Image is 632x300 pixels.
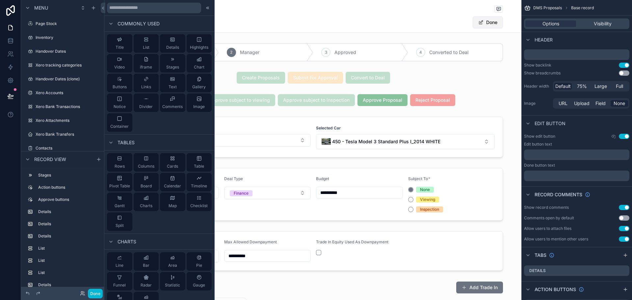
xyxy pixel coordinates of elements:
[187,252,212,271] button: Pie
[524,142,552,147] label: Edit button text
[524,150,629,160] div: scrollable content
[187,94,212,112] button: Image
[25,32,101,43] a: Inventory
[107,94,132,112] button: Notice
[529,268,546,273] label: Details
[187,34,212,53] button: Highlights
[141,84,151,90] span: Links
[533,5,562,11] span: DMS Proposals
[25,74,101,84] a: Handover Dates (clone)
[115,164,125,169] span: Rows
[107,173,132,191] button: Pivot Table
[36,132,100,137] label: Xero Bank Transfers
[25,115,101,126] a: Xero Attachments
[36,90,100,95] label: Xero Accounts
[524,49,629,60] div: scrollable content
[160,94,185,112] button: Comments
[36,21,100,26] label: Page Stock
[473,16,503,28] button: Done
[115,203,125,208] span: Gantt
[38,221,99,227] label: Details
[38,173,99,178] label: Stages
[535,120,566,127] span: Edit button
[160,74,185,92] button: Text
[187,74,212,92] button: Gallery
[25,101,101,112] a: Xero Bank Transactions
[192,84,206,90] span: Gallery
[114,104,126,109] span: Notice
[524,70,561,76] div: Show breadcrumbs
[594,20,612,27] span: Visibility
[166,45,179,50] span: Details
[160,193,185,211] button: Map
[535,252,546,259] span: Tabs
[141,183,152,189] span: Board
[25,60,101,70] a: Xero tracking categories
[107,193,132,211] button: Gantt
[134,193,159,211] button: Charts
[196,263,202,268] span: Pie
[162,104,183,109] span: Comments
[118,20,160,27] span: Commonly used
[107,153,132,172] button: Rows
[38,197,99,202] label: Approve buttons
[38,258,99,263] label: List
[535,37,553,43] span: Header
[113,283,126,288] span: Funnel
[107,272,132,290] button: Funnel
[140,203,152,208] span: Charts
[594,83,607,90] span: Large
[134,153,159,172] button: Columns
[160,173,185,191] button: Calendar
[614,100,625,107] span: None
[193,104,205,109] span: Image
[113,84,127,90] span: Buttons
[616,83,623,90] span: Full
[164,183,181,189] span: Calendar
[190,45,208,50] span: Highlights
[38,270,99,275] label: List
[134,94,159,112] button: Divider
[169,203,177,208] span: Map
[577,83,587,90] span: 75%
[524,63,551,68] div: Show backlink
[134,272,159,290] button: Radar
[21,167,105,287] div: scrollable content
[524,134,555,139] label: Show edit button
[36,35,100,40] label: Inventory
[191,183,207,189] span: Timeline
[34,156,66,162] span: Record view
[143,45,149,50] span: List
[36,63,100,68] label: Xero tracking categories
[38,282,99,287] label: Details
[524,84,550,89] label: Header width
[160,34,185,53] button: Details
[109,183,130,189] span: Pivot Table
[118,139,135,146] span: Tables
[194,65,204,70] span: Chart
[160,54,185,72] button: Stages
[524,101,550,106] label: Image
[36,118,100,123] label: Xero Attachments
[168,263,177,268] span: Area
[25,18,101,29] a: Page Stock
[134,54,159,72] button: iframe
[38,246,99,251] label: List
[34,5,48,11] span: Menu
[524,163,555,168] label: Done button text
[88,289,103,298] button: Done
[524,236,588,242] div: Allow users to mention other users
[559,100,567,107] span: URL
[555,83,571,90] span: Default
[38,185,99,190] label: Action buttons
[116,45,124,50] span: Title
[38,233,99,239] label: Details
[134,34,159,53] button: List
[134,173,159,191] button: Board
[25,46,101,57] a: Handover Dates
[107,34,132,53] button: Title
[167,164,178,169] span: Cards
[36,49,100,54] label: Handover Dates
[194,164,204,169] span: Table
[143,263,149,268] span: Bar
